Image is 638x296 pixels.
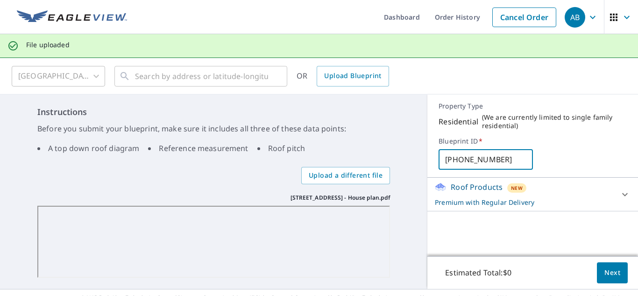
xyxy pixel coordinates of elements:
p: Property Type [439,102,627,110]
span: New [511,184,523,192]
p: Estimated Total: $0 [438,262,519,283]
p: Before you submit your blueprint, make sure it includes all three of these data points: [37,123,390,134]
div: OR [297,66,389,87]
label: Upload a different file [301,167,390,184]
p: Roof Products [451,181,503,193]
div: Roof ProductsNewPremium with Regular Delivery [435,181,631,207]
p: File uploaded [26,41,70,49]
p: [STREET_ADDRESS] - House plan.pdf [291,194,390,202]
p: Premium with Regular Delivery [435,197,614,207]
li: Reference measurement [148,143,248,154]
div: AB [565,7,585,28]
iframe: 10379 W. 157 Tr. - House plan.pdf [37,206,390,278]
li: Roof pitch [257,143,305,154]
span: Next [604,267,620,279]
p: ( We are currently limited to single family residential ) [482,113,627,130]
a: Cancel Order [492,7,556,27]
input: Search by address or latitude-longitude [135,63,268,89]
div: [GEOGRAPHIC_DATA] [12,63,105,89]
button: Next [597,262,628,283]
h6: Instructions [37,106,390,118]
a: Upload Blueprint [317,66,389,87]
li: A top down roof diagram [37,143,139,154]
span: Upload Blueprint [324,70,381,82]
label: Blueprint ID [439,137,627,145]
img: EV Logo [17,10,127,24]
span: Upload a different file [309,170,383,181]
p: Residential [439,116,478,127]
